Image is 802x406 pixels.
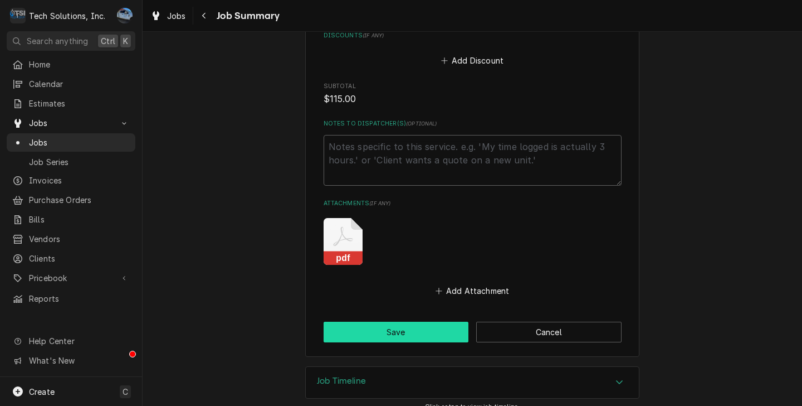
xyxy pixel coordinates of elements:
[29,78,130,90] span: Calendar
[167,10,186,22] span: Jobs
[29,355,129,366] span: What's New
[29,387,55,397] span: Create
[305,366,639,399] div: Job Timeline
[29,137,130,148] span: Jobs
[29,233,130,245] span: Vendors
[324,119,622,128] label: Notes to Dispatcher(s)
[7,249,135,268] a: Clients
[29,335,129,347] span: Help Center
[7,289,135,308] a: Reports
[29,59,130,70] span: Home
[146,7,190,25] a: Jobs
[117,8,133,23] div: Joe Paschal's Avatar
[324,93,622,106] span: Subtotal
[29,156,130,168] span: Job Series
[7,351,135,370] a: Go to What's New
[406,120,437,127] span: ( optional )
[123,386,128,398] span: C
[213,8,280,23] span: Job Summary
[7,55,135,74] a: Home
[29,175,130,186] span: Invoices
[7,191,135,209] a: Purchase Orders
[324,218,363,265] button: pdf
[195,7,213,25] button: Navigate back
[7,269,135,287] a: Go to Pricebook
[10,8,26,23] div: Tech Solutions, Inc.'s Avatar
[324,82,622,106] div: Subtotal
[433,283,511,298] button: Add Attachment
[7,210,135,229] a: Bills
[363,32,384,38] span: ( if any )
[29,117,113,129] span: Jobs
[29,98,130,109] span: Estimates
[27,35,88,47] span: Search anything
[7,31,135,51] button: Search anythingCtrlK
[117,8,133,23] div: JP
[7,153,135,171] a: Job Series
[7,94,135,113] a: Estimates
[306,367,639,398] button: Accordion Details Expand Trigger
[29,293,130,304] span: Reports
[324,322,469,342] button: Save
[29,272,113,284] span: Pricebook
[476,322,622,342] button: Cancel
[324,119,622,185] div: Notes to Dispatcher(s)
[10,8,26,23] div: T
[101,35,115,47] span: Ctrl
[324,199,622,208] label: Attachments
[7,114,135,132] a: Go to Jobs
[324,322,622,342] div: Button Group
[324,31,622,40] label: Discounts
[29,253,130,264] span: Clients
[324,94,356,104] span: $115.00
[7,75,135,93] a: Calendar
[7,332,135,350] a: Go to Help Center
[324,82,622,91] span: Subtotal
[439,52,505,68] button: Add Discount
[7,133,135,152] a: Jobs
[123,35,128,47] span: K
[29,10,105,22] div: Tech Solutions, Inc.
[29,194,130,206] span: Purchase Orders
[324,322,622,342] div: Button Group Row
[369,200,390,206] span: ( if any )
[306,367,639,398] div: Accordion Header
[317,376,366,386] h3: Job Timeline
[29,214,130,225] span: Bills
[324,31,622,68] div: Discounts
[324,199,622,298] div: Attachments
[7,171,135,190] a: Invoices
[7,230,135,248] a: Vendors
